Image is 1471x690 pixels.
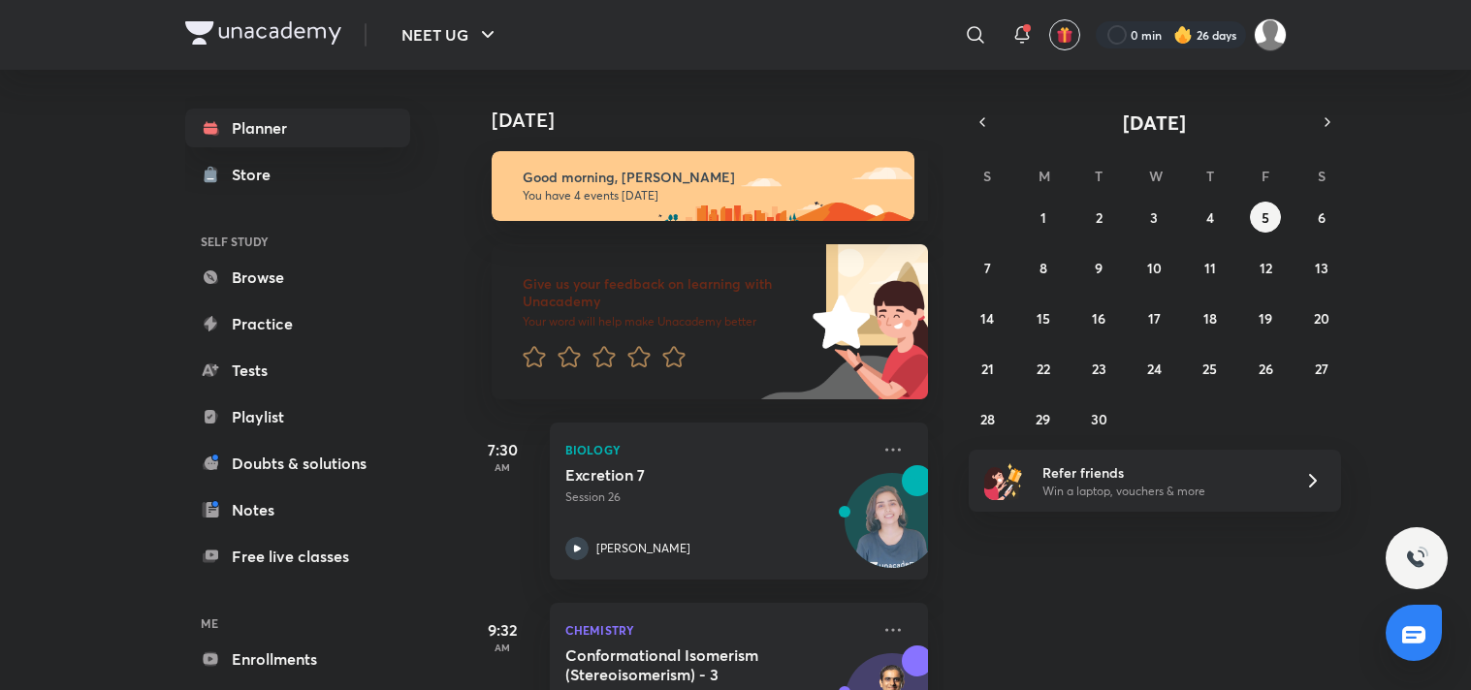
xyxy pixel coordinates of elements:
button: September 14, 2025 [972,302,1003,333]
abbr: September 13, 2025 [1315,259,1328,277]
abbr: September 1, 2025 [1040,208,1046,227]
button: September 16, 2025 [1083,302,1114,333]
h6: SELF STUDY [185,225,410,258]
abbr: Sunday [983,167,991,185]
abbr: September 9, 2025 [1095,259,1103,277]
span: [DATE] [1123,110,1186,136]
abbr: September 6, 2025 [1318,208,1326,227]
img: Avatar [846,484,939,577]
abbr: September 7, 2025 [984,259,991,277]
img: morning [492,151,914,221]
button: September 1, 2025 [1028,202,1059,233]
h5: 9:32 [464,618,542,642]
button: September 27, 2025 [1306,353,1337,384]
abbr: September 2, 2025 [1096,208,1103,227]
h5: Excretion 7 [565,465,807,485]
abbr: September 22, 2025 [1037,360,1050,378]
button: September 22, 2025 [1028,353,1059,384]
p: You have 4 events [DATE] [523,188,897,204]
button: September 30, 2025 [1083,403,1114,434]
abbr: September 15, 2025 [1037,309,1050,328]
p: Biology [565,438,870,461]
abbr: September 30, 2025 [1091,410,1107,428]
a: Free live classes [185,537,410,576]
p: Your word will help make Unacademy better [523,314,806,329]
a: Planner [185,109,410,147]
button: September 21, 2025 [972,353,1003,384]
h5: 7:30 [464,438,542,461]
p: Chemistry [565,618,870,642]
button: September 15, 2025 [1028,302,1059,333]
abbr: September 10, 2025 [1147,259,1162,277]
img: avatar [1056,26,1073,44]
abbr: September 5, 2025 [1262,208,1269,227]
button: September 4, 2025 [1195,202,1226,233]
button: September 19, 2025 [1250,302,1281,333]
abbr: September 18, 2025 [1203,309,1217,328]
button: September 5, 2025 [1250,202,1281,233]
button: September 28, 2025 [972,403,1003,434]
h4: [DATE] [492,109,947,132]
abbr: September 3, 2025 [1150,208,1158,227]
abbr: Tuesday [1095,167,1103,185]
img: Company Logo [185,21,341,45]
abbr: September 16, 2025 [1092,309,1105,328]
button: September 13, 2025 [1306,252,1337,283]
button: September 8, 2025 [1028,252,1059,283]
button: September 18, 2025 [1195,302,1226,333]
abbr: Saturday [1318,167,1326,185]
button: September 10, 2025 [1138,252,1169,283]
abbr: Monday [1039,167,1050,185]
abbr: September 28, 2025 [980,410,995,428]
abbr: September 20, 2025 [1314,309,1329,328]
img: ttu [1405,547,1428,570]
button: September 24, 2025 [1138,353,1169,384]
abbr: September 17, 2025 [1148,309,1161,328]
button: September 23, 2025 [1083,353,1114,384]
a: Tests [185,351,410,390]
p: Session 26 [565,488,870,506]
h6: ME [185,607,410,640]
button: September 12, 2025 [1250,252,1281,283]
h6: Good morning, [PERSON_NAME] [523,169,897,186]
abbr: September 21, 2025 [981,360,994,378]
a: Browse [185,258,410,297]
p: AM [464,642,542,653]
img: Ananya chaudhary [1254,18,1287,51]
a: Playlist [185,397,410,436]
abbr: September 27, 2025 [1315,360,1328,378]
h6: Refer friends [1042,462,1281,483]
button: September 29, 2025 [1028,403,1059,434]
button: September 7, 2025 [972,252,1003,283]
button: September 9, 2025 [1083,252,1114,283]
abbr: September 11, 2025 [1204,259,1216,277]
img: streak [1173,25,1193,45]
abbr: September 23, 2025 [1092,360,1106,378]
abbr: Thursday [1206,167,1214,185]
img: referral [984,461,1023,500]
p: Win a laptop, vouchers & more [1042,483,1281,500]
abbr: Wednesday [1149,167,1163,185]
button: September 26, 2025 [1250,353,1281,384]
abbr: September 24, 2025 [1147,360,1162,378]
a: Practice [185,304,410,343]
abbr: September 8, 2025 [1039,259,1047,277]
abbr: September 14, 2025 [980,309,994,328]
button: September 6, 2025 [1306,202,1337,233]
abbr: September 12, 2025 [1260,259,1272,277]
h6: Give us your feedback on learning with Unacademy [523,275,806,310]
a: Store [185,155,410,194]
abbr: September 4, 2025 [1206,208,1214,227]
abbr: September 26, 2025 [1259,360,1273,378]
a: Notes [185,490,410,529]
a: Doubts & solutions [185,444,410,483]
button: September 20, 2025 [1306,302,1337,333]
button: September 25, 2025 [1195,353,1226,384]
a: Company Logo [185,21,341,49]
button: [DATE] [996,109,1314,136]
h5: Conformational Isomerism (Stereoisomerism) - 3 [565,645,807,684]
button: September 2, 2025 [1083,202,1114,233]
a: Enrollments [185,640,410,678]
button: September 17, 2025 [1138,302,1169,333]
button: September 3, 2025 [1138,202,1169,233]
